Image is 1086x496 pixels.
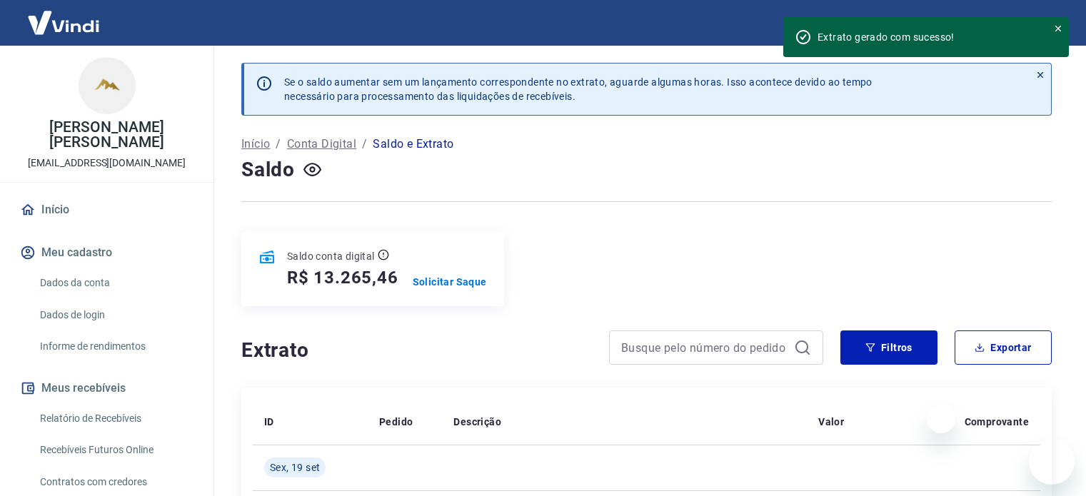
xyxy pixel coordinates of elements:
[241,156,295,184] h4: Saldo
[28,156,186,171] p: [EMAIL_ADDRESS][DOMAIN_NAME]
[413,275,487,289] a: Solicitar Saque
[34,300,196,330] a: Dados de login
[287,266,398,289] h5: R$ 13.265,46
[818,30,1036,44] div: Extrato gerado com sucesso!
[17,1,110,44] img: Vindi
[379,415,413,429] p: Pedido
[1017,10,1069,36] button: Sair
[34,435,196,465] a: Recebíveis Futuros Online
[287,249,375,263] p: Saldo conta digital
[241,136,270,153] a: Início
[362,136,367,153] p: /
[270,460,320,475] span: Sex, 19 set
[34,332,196,361] a: Informe de rendimentos
[284,75,873,103] p: Se o saldo aumentar sem um lançamento correspondente no extrato, aguarde algumas horas. Isso acon...
[276,136,281,153] p: /
[1029,439,1075,485] iframe: Botão para abrir a janela de mensagens
[34,404,196,433] a: Relatório de Recebíveis
[79,57,136,114] img: 14735f01-f5cc-4dd2-a4f4-22c59d3034c2.jpeg
[34,268,196,298] a: Dados da conta
[264,415,274,429] p: ID
[621,337,788,358] input: Busque pelo número do pedido
[287,136,356,153] a: Conta Digital
[17,194,196,226] a: Início
[241,336,592,365] h4: Extrato
[373,136,453,153] p: Saldo e Extrato
[453,415,501,429] p: Descrição
[11,120,202,150] p: [PERSON_NAME] [PERSON_NAME]
[17,237,196,268] button: Meu cadastro
[840,330,937,365] button: Filtros
[17,373,196,404] button: Meus recebíveis
[955,330,1052,365] button: Exportar
[818,415,844,429] p: Valor
[927,405,955,433] iframe: Fechar mensagem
